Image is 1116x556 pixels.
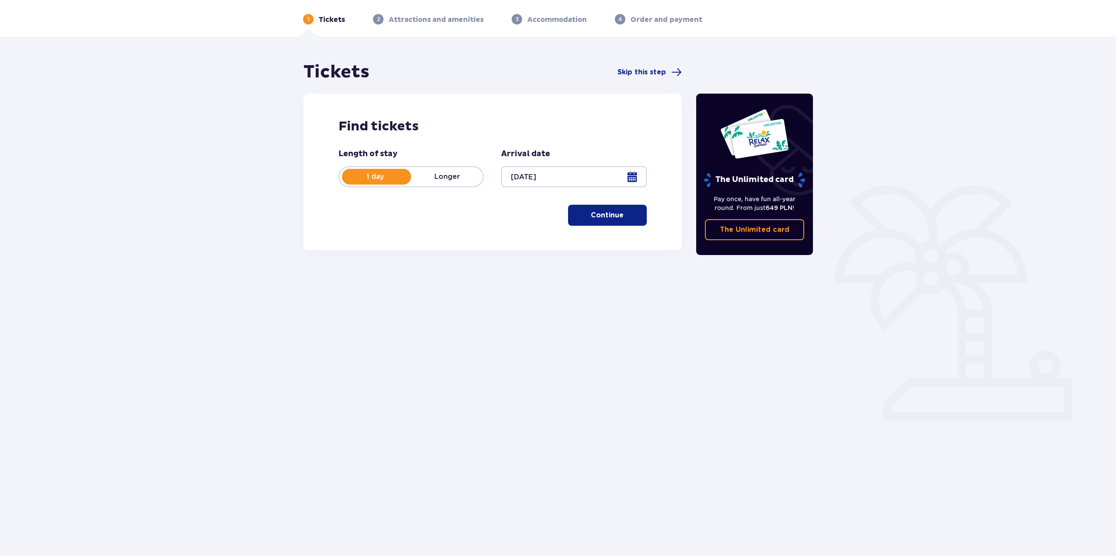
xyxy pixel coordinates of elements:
[703,172,806,188] p: The Unlimited card
[303,61,370,83] h1: Tickets
[705,195,805,212] p: Pay once, have fun all-year round. From just !
[373,14,484,24] div: 2Attractions and amenities
[617,67,682,77] a: Skip this step
[411,172,483,182] p: Longer
[389,15,484,24] p: Attractions and amenities
[307,15,310,23] p: 1
[618,15,622,23] p: 4
[516,15,519,23] p: 3
[615,14,702,24] div: 4Order and payment
[527,15,587,24] p: Accommodation
[568,205,647,226] button: Continue
[591,210,624,220] p: Continue
[338,118,647,135] h2: Find tickets
[766,204,792,211] span: 649 PLN
[512,14,587,24] div: 3Accommodation
[319,15,345,24] p: Tickets
[339,172,411,182] p: 1 day
[617,67,666,77] span: Skip this step
[377,15,380,23] p: 2
[631,15,702,24] p: Order and payment
[720,225,789,234] p: The Unlimited card
[720,108,789,159] img: Two entry cards to Suntago with the word 'UNLIMITED RELAX', featuring a white background with tro...
[338,149,398,159] p: Length of stay
[303,14,345,24] div: 1Tickets
[501,149,550,159] p: Arrival date
[705,219,805,240] a: The Unlimited card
